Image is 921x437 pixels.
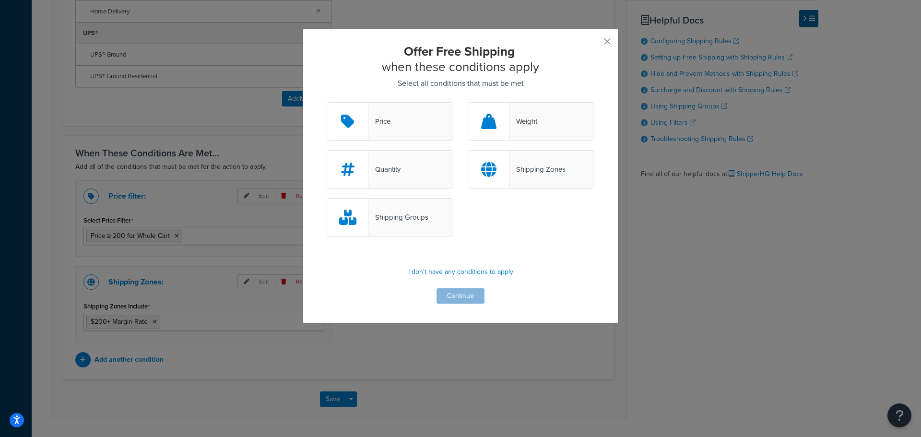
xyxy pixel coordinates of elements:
[404,42,515,60] strong: Offer Free Shipping
[327,265,594,279] p: I don't have any conditions to apply
[368,211,428,224] div: Shipping Groups
[327,77,594,90] p: Select all conditions that must be met
[368,115,390,128] div: Price
[368,163,401,176] div: Quantity
[509,115,537,128] div: Weight
[509,163,566,176] div: Shipping Zones
[327,44,594,74] h2: when these conditions apply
